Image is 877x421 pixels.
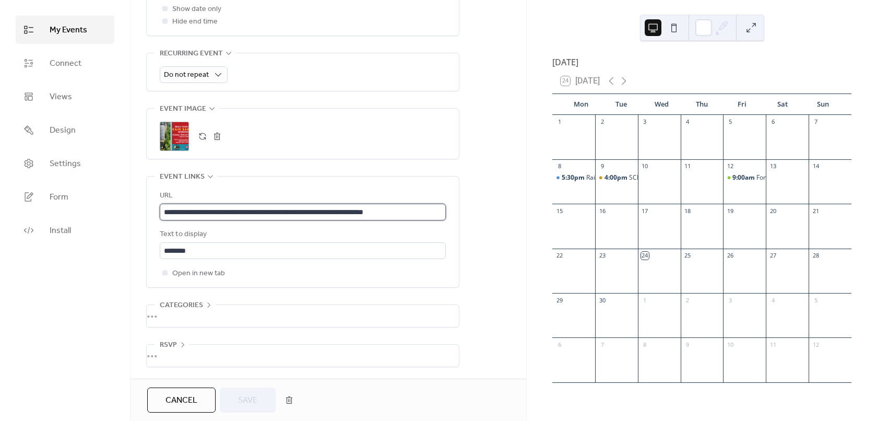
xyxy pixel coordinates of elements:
[732,173,756,182] span: 9:00am
[641,118,649,126] div: 3
[684,296,692,304] div: 2
[555,118,563,126] div: 1
[598,162,606,170] div: 9
[769,341,777,348] div: 11
[50,24,87,37] span: My Events
[598,296,606,304] div: 30
[684,162,692,170] div: 11
[160,103,206,115] span: Event image
[50,158,81,170] span: Settings
[726,207,734,215] div: 19
[561,94,601,115] div: Mon
[726,162,734,170] div: 12
[769,207,777,215] div: 20
[50,225,71,237] span: Install
[726,341,734,348] div: 10
[684,207,692,215] div: 18
[172,3,221,16] span: Show date only
[769,296,777,304] div: 4
[552,56,851,68] div: [DATE]
[147,345,459,367] div: •••
[641,207,649,215] div: 17
[812,252,820,260] div: 28
[562,173,586,182] span: 5:30pm
[160,228,444,241] div: Text to display
[726,252,734,260] div: 26
[555,296,563,304] div: 29
[172,16,218,28] span: Hide end time
[641,341,649,348] div: 8
[682,94,722,115] div: Thu
[641,162,649,170] div: 10
[769,252,777,260] div: 27
[160,339,177,352] span: RSVP
[16,116,114,144] a: Design
[684,118,692,126] div: 4
[605,173,629,182] span: 4:00pm
[172,267,225,280] span: Open in new tab
[601,94,641,115] div: Tue
[160,48,223,60] span: Recurring event
[598,207,606,215] div: 16
[16,49,114,77] a: Connect
[16,216,114,244] a: Install
[812,162,820,170] div: 14
[726,118,734,126] div: 5
[50,124,76,137] span: Design
[641,296,649,304] div: 1
[769,162,777,170] div: 13
[555,207,563,215] div: 15
[812,296,820,304] div: 5
[50,57,81,70] span: Connect
[642,94,682,115] div: Wed
[16,16,114,44] a: My Events
[160,190,444,202] div: URL
[726,296,734,304] div: 3
[684,252,692,260] div: 25
[684,341,692,348] div: 9
[555,252,563,260] div: 22
[50,91,72,103] span: Views
[598,341,606,348] div: 7
[723,173,766,182] div: Forestry Field Day
[50,191,68,204] span: Form
[160,171,205,183] span: Event links
[595,173,638,182] div: SCD Board of Supervisors Meeting
[769,118,777,126] div: 6
[812,341,820,348] div: 12
[147,388,216,413] button: Cancel
[160,299,203,312] span: Categories
[812,207,820,215] div: 21
[803,94,843,115] div: Sun
[16,83,114,111] a: Views
[160,122,189,151] div: ;
[164,68,209,82] span: Do not repeat
[165,394,197,407] span: Cancel
[147,305,459,327] div: •••
[552,173,595,182] div: Rain Barrel Workshop: Retrofitting & Linking Two Barrels
[629,173,730,182] div: SCD Board of Supervisors Meeting
[762,94,802,115] div: Sat
[586,173,750,182] div: Rain Barrel Workshop: Retrofitting & Linking Two Barrels
[555,341,563,348] div: 6
[641,252,649,260] div: 24
[598,118,606,126] div: 2
[16,149,114,178] a: Settings
[16,183,114,211] a: Form
[812,118,820,126] div: 7
[756,173,802,182] div: Forestry [DATE]
[722,94,762,115] div: Fri
[598,252,606,260] div: 23
[555,162,563,170] div: 8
